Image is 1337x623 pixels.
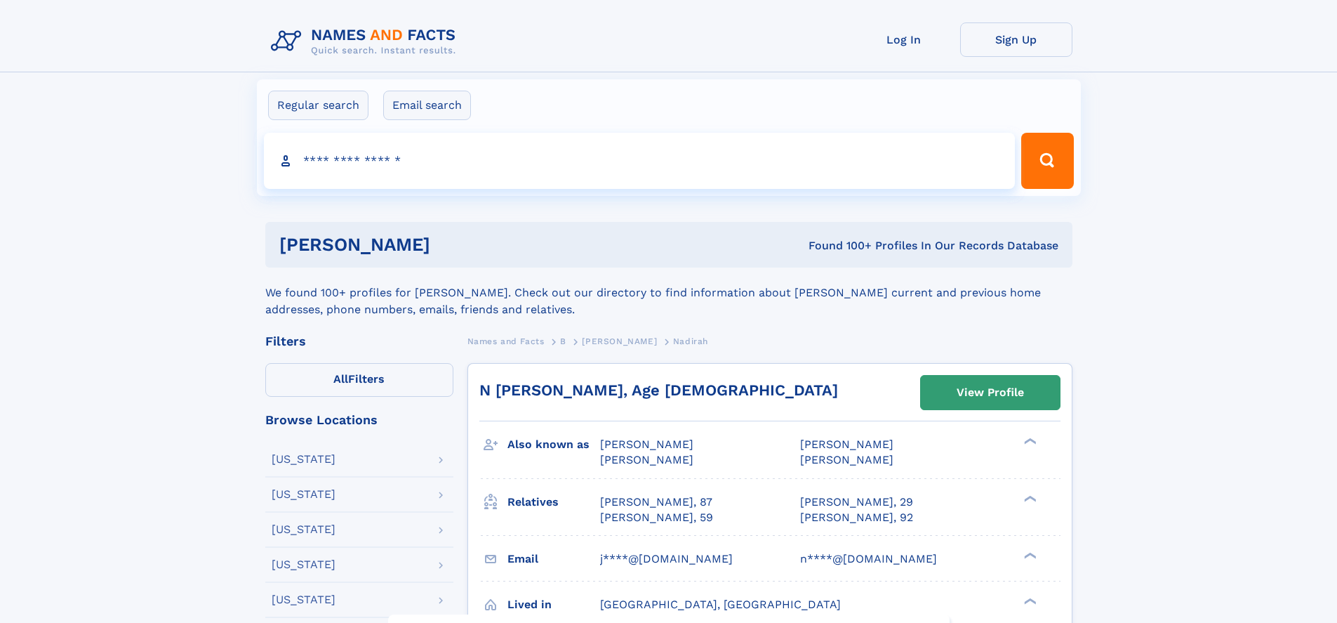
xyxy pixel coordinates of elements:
[272,454,335,465] div: [US_STATE]
[507,433,600,457] h3: Also known as
[960,22,1072,57] a: Sign Up
[383,91,471,120] label: Email search
[272,559,335,570] div: [US_STATE]
[507,593,600,617] h3: Lived in
[265,22,467,60] img: Logo Names and Facts
[279,236,620,254] h1: [PERSON_NAME]
[600,438,693,451] span: [PERSON_NAME]
[600,494,712,510] a: [PERSON_NAME], 87
[800,510,913,525] a: [PERSON_NAME], 92
[272,489,335,500] div: [US_STATE]
[265,268,1072,318] div: We found 100+ profiles for [PERSON_NAME]. Check out our directory to find information about [PERS...
[600,598,841,611] span: [GEOGRAPHIC_DATA], [GEOGRAPHIC_DATA]
[268,91,368,120] label: Regular search
[264,133,1016,189] input: search input
[1020,437,1037,446] div: ❯
[600,453,693,466] span: [PERSON_NAME]
[848,22,960,57] a: Log In
[619,238,1058,254] div: Found 100+ Profiles In Our Records Database
[582,336,657,346] span: [PERSON_NAME]
[467,332,545,350] a: Names and Facts
[272,594,335,605] div: [US_STATE]
[479,381,838,399] a: N [PERSON_NAME], Age [DEMOGRAPHIC_DATA]
[1020,596,1037,605] div: ❯
[800,453,893,466] span: [PERSON_NAME]
[582,332,657,350] a: [PERSON_NAME]
[1020,494,1037,503] div: ❯
[921,376,1060,409] a: View Profile
[800,494,913,510] a: [PERSON_NAME], 29
[265,363,453,397] label: Filters
[600,510,713,525] a: [PERSON_NAME], 59
[333,372,348,386] span: All
[560,332,566,350] a: B
[673,336,708,346] span: Nadirah
[957,376,1024,409] div: View Profile
[265,335,453,348] div: Filters
[507,490,600,514] h3: Relatives
[507,547,600,571] h3: Email
[560,336,566,346] span: B
[1021,133,1073,189] button: Search Button
[800,438,893,451] span: [PERSON_NAME]
[1020,551,1037,560] div: ❯
[272,524,335,535] div: [US_STATE]
[265,414,453,426] div: Browse Locations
